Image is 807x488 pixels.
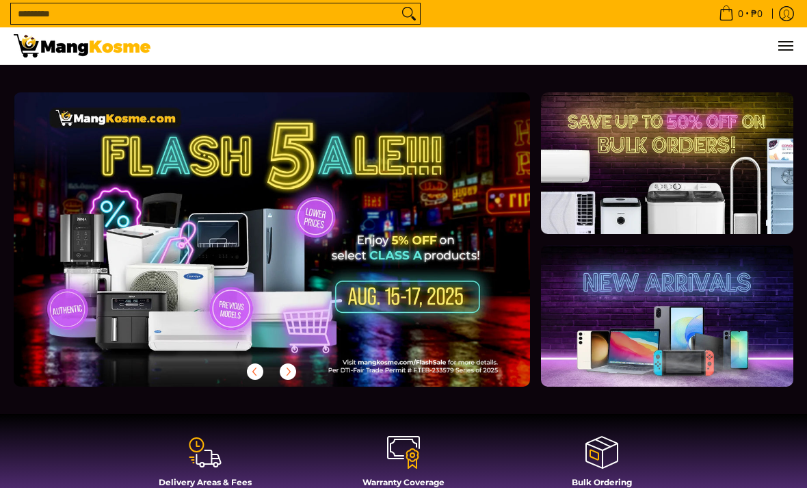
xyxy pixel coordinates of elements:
span: ₱0 [749,9,765,18]
h4: Bulk Ordering [510,477,694,487]
button: Next [273,357,303,387]
span: • [715,6,767,21]
h4: Warranty Coverage [311,477,496,487]
h4: Delivery Areas & Fees [113,477,297,487]
ul: Customer Navigation [164,27,793,64]
span: 0 [736,9,745,18]
a: More [14,92,574,409]
button: Menu [777,27,793,64]
img: Mang Kosme: Your Home Appliances Warehouse Sale Partner! [14,34,150,57]
button: Previous [240,357,270,387]
button: Search [398,3,420,24]
nav: Main Menu [164,27,793,64]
